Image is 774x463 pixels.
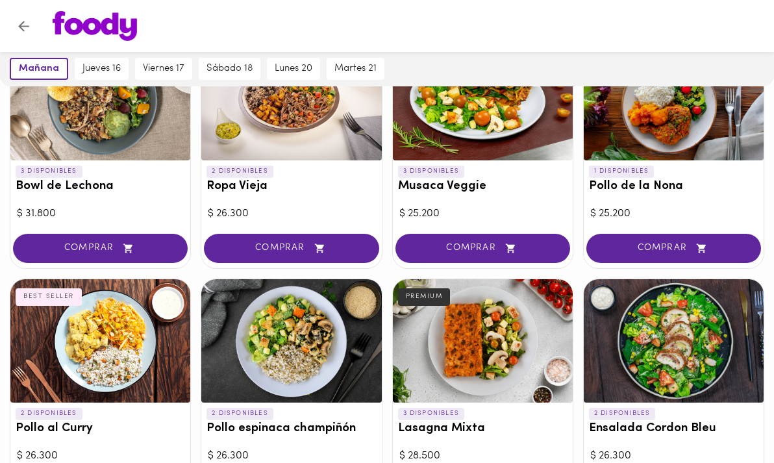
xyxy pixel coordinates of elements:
[16,408,82,419] p: 2 DISPONIBLES
[395,234,570,263] button: COMPRAR
[398,288,451,305] div: PREMIUM
[584,279,764,403] div: Ensalada Cordon Bleu
[208,206,375,221] div: $ 26.300
[201,279,381,403] div: Pollo espinaca champiñón
[199,58,260,80] button: sábado 18
[82,63,121,75] span: jueves 16
[334,63,377,75] span: martes 21
[398,422,568,436] h3: Lasagna Mixta
[206,180,376,194] h3: Ropa Vieja
[75,58,129,80] button: jueves 16
[206,408,273,419] p: 2 DISPONIBLES
[399,206,566,221] div: $ 25.200
[10,279,190,403] div: Pollo al Curry
[590,206,757,221] div: $ 25.200
[586,234,761,263] button: COMPRAR
[398,408,465,419] p: 3 DISPONIBLES
[206,63,253,75] span: sábado 18
[53,11,137,41] img: logo.png
[398,166,465,177] p: 3 DISPONIBLES
[17,206,184,221] div: $ 31.800
[584,37,764,160] div: Pollo de la Nona
[16,180,185,194] h3: Bowl de Lechona
[393,37,573,160] div: Musaca Veggie
[135,58,192,80] button: viernes 17
[10,37,190,160] div: Bowl de Lechona
[393,279,573,403] div: Lasagna Mixta
[589,408,656,419] p: 2 DISPONIBLES
[204,234,379,263] button: COMPRAR
[8,10,40,42] button: Volver
[19,63,59,75] span: mañana
[201,37,381,160] div: Ropa Vieja
[16,166,82,177] p: 3 DISPONIBLES
[412,243,554,254] span: COMPRAR
[143,63,184,75] span: viernes 17
[206,166,273,177] p: 2 DISPONIBLES
[220,243,362,254] span: COMPRAR
[327,58,384,80] button: martes 21
[16,288,82,305] div: BEST SELLER
[206,422,376,436] h3: Pollo espinaca champiñón
[589,166,655,177] p: 1 DISPONIBLES
[275,63,312,75] span: lunes 20
[398,180,568,194] h3: Musaca Veggie
[603,243,745,254] span: COMPRAR
[29,243,171,254] span: COMPRAR
[10,58,68,80] button: mañana
[699,388,761,450] iframe: Messagebird Livechat Widget
[267,58,320,80] button: lunes 20
[589,180,758,194] h3: Pollo de la Nona
[16,422,185,436] h3: Pollo al Curry
[13,234,188,263] button: COMPRAR
[589,422,758,436] h3: Ensalada Cordon Bleu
